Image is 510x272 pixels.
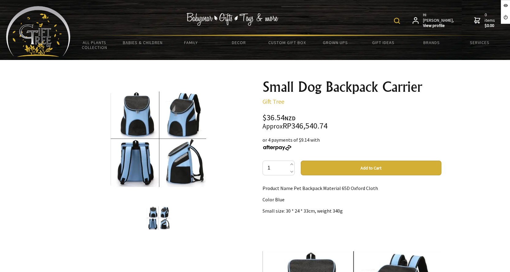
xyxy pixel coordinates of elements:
[456,36,504,49] a: Services
[263,207,441,214] p: Small size: 30 * 24 * 33cm, weight 340g
[263,98,284,105] a: Gift Tree
[394,18,400,24] img: product search
[263,196,441,203] p: Color Blue
[186,13,278,26] img: Babywear - Gifts - Toys & more
[167,36,215,49] a: Family
[263,114,441,130] div: $36.54 RP346,540.74
[423,12,455,28] span: Hi [PERSON_NAME],
[485,12,496,28] span: 0 items
[301,161,441,175] button: Add to Cart
[6,6,70,57] img: Babyware - Gifts - Toys and more...
[285,115,296,122] span: NZD
[408,36,456,49] a: Brands
[413,12,455,28] a: Hi [PERSON_NAME],View profile
[263,184,441,192] p: Product Name Pet Backpack Material 65D Oxford Cloth
[423,23,455,28] strong: View profile
[263,36,311,49] a: Custom Gift Box
[263,145,292,151] img: Afterpay
[263,122,283,130] small: Approx
[263,136,441,151] div: or 4 payments of $9.14 with
[359,36,407,49] a: Gift Ideas
[119,36,167,49] a: Babies & Children
[485,23,496,28] strong: $0.00
[263,80,441,94] h1: Small Dog Backpack Carrier
[311,36,359,49] a: Grown Ups
[474,12,496,28] a: 0 items$0.00
[215,36,263,49] a: Decor
[111,91,206,187] img: Small Dog Backpack Carrier
[147,207,170,230] img: Small Dog Backpack Carrier
[70,36,119,54] a: All Plants Collection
